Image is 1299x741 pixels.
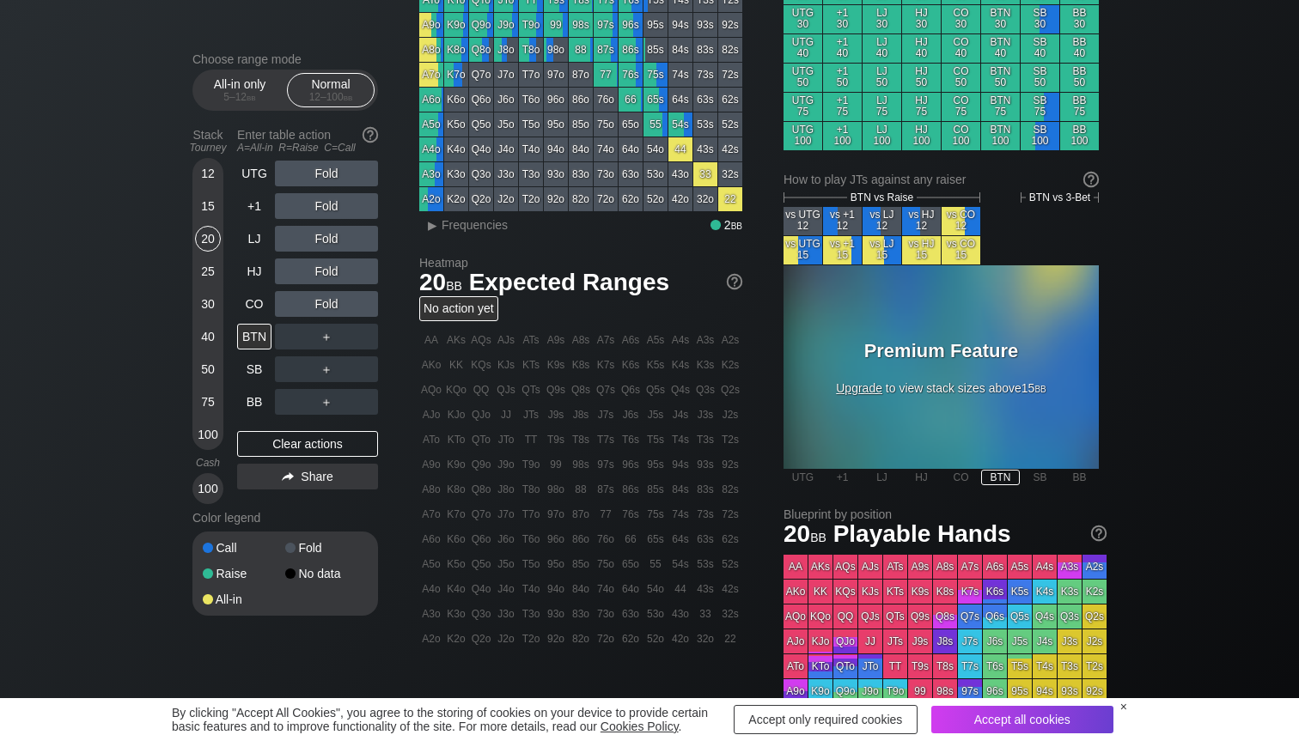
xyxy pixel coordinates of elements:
div: 84s [668,38,692,62]
div: A8s [569,328,593,352]
div: 30 [195,291,221,317]
div: 87o [569,63,593,87]
div: 82s [718,38,742,62]
div: All-in [203,593,285,605]
div: A7o [419,63,443,87]
div: 72s [718,63,742,87]
div: A2s [718,328,742,352]
div: How to play JTs against any raiser [784,173,1099,186]
div: to view stack sizes above 15 [834,340,1049,395]
div: HJ [237,258,271,284]
div: 94o [544,137,568,161]
div: vs UTG 12 [784,207,822,235]
div: CO 75 [942,93,980,121]
div: Fold [285,542,368,554]
h2: Heatmap [419,256,742,270]
div: J9o [494,13,518,37]
div: K4o [444,137,468,161]
div: BTN 100 [981,122,1020,150]
div: 52s [718,112,742,137]
div: Q9o [469,13,493,37]
div: 43s [693,137,717,161]
div: Q3o [469,162,493,186]
div: CO 100 [942,122,980,150]
div: 83o [569,162,593,186]
div: AKo [419,353,443,377]
div: vs +1 15 [823,236,862,264]
div: 50 [195,356,221,382]
div: KK [444,353,468,377]
div: BTN 30 [981,5,1020,33]
div: QTs [519,378,543,402]
div: 72o [594,187,618,211]
div: Enter table action [237,121,378,161]
div: Q4s [668,378,692,402]
div: A5s [643,328,668,352]
div: 65s [643,88,668,112]
div: 99 [544,13,568,37]
span: bb [1034,381,1046,395]
div: 97s [594,13,618,37]
div: AKs [444,328,468,352]
div: LJ 100 [863,122,901,150]
div: J7o [494,63,518,87]
div: HJ 75 [902,93,941,121]
div: A6o [419,88,443,112]
div: 82o [569,187,593,211]
div: J4s [668,403,692,427]
div: UTG 100 [784,122,822,150]
div: +1 30 [823,5,862,33]
div: CO 40 [942,34,980,63]
div: vs CO 12 [942,207,980,235]
div: 93s [693,13,717,37]
img: help.32db89a4.svg [725,272,744,291]
div: 76o [594,88,618,112]
div: ATo [419,428,443,452]
img: share.864f2f62.svg [282,472,294,482]
div: 97o [544,63,568,87]
div: 75o [594,112,618,137]
div: J7s [594,403,618,427]
div: J4o [494,137,518,161]
div: 87s [594,38,618,62]
div: 62o [619,187,643,211]
div: BB 30 [1060,5,1099,33]
div: 52o [643,187,668,211]
div: 83s [693,38,717,62]
span: BTN vs 3-Bet [1029,191,1090,203]
div: Accept only required cookies [734,705,918,734]
div: 64o [619,137,643,161]
div: K5s [643,353,668,377]
div: 15 [195,193,221,219]
div: 93o [544,162,568,186]
div: K9o [444,13,468,37]
div: J5s [643,403,668,427]
div: KTs [519,353,543,377]
div: A4o [419,137,443,161]
div: A9s [544,328,568,352]
div: SB 75 [1021,93,1059,121]
div: 85s [643,38,668,62]
div: 86o [569,88,593,112]
div: A8o [419,38,443,62]
div: 98s [569,13,593,37]
div: BB 100 [1060,122,1099,150]
div: 32s [718,162,742,186]
div: Q8o [469,38,493,62]
div: QJo [469,403,493,427]
div: 73s [693,63,717,87]
div: Q7o [469,63,493,87]
div: Q5o [469,112,493,137]
div: Tourney [186,142,230,154]
div: 88 [569,38,593,62]
div: Raise [203,568,285,580]
div: 25 [195,258,221,284]
div: T6o [519,88,543,112]
div: SB [237,356,271,382]
div: 20 [195,226,221,252]
div: +1 40 [823,34,862,63]
div: J8s [569,403,593,427]
div: 42o [668,187,692,211]
div: Call [203,542,285,554]
div: UTG 75 [784,93,822,121]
